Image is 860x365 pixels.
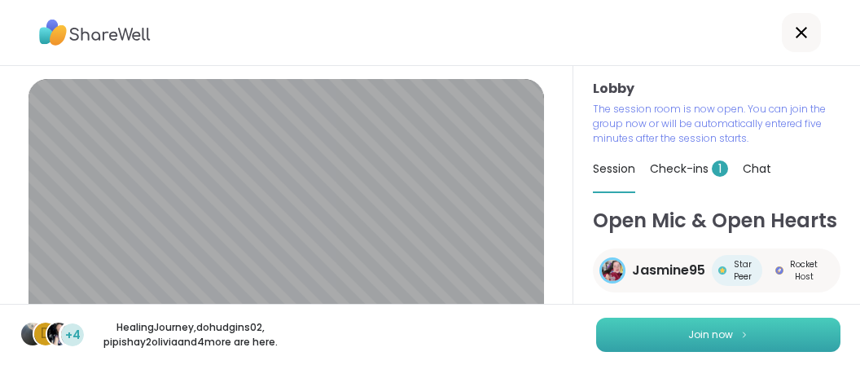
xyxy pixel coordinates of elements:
span: Star Peer [730,258,756,283]
img: Rocket Host [775,266,783,275]
span: Session [593,161,635,177]
span: Chat [743,161,771,177]
h1: Open Mic & Open Hearts [593,206,840,235]
a: Jasmine95Jasmine95Star PeerStar PeerRocket HostRocket Host [593,248,840,292]
span: d [41,323,50,345]
button: Join now [596,318,840,352]
p: HealingJourney , dohudgins02 , pipishay2olivia and 4 more are here. [99,320,282,350]
img: Jasmine95 [602,260,623,281]
span: Rocket Host [787,258,821,283]
span: Join now [688,328,733,342]
img: pipishay2olivia [47,323,70,345]
span: +4 [65,327,81,344]
span: 1 [712,161,728,177]
img: Star Peer [718,266,726,275]
img: ShareWell Logo [39,14,151,51]
span: Check-ins [650,161,728,177]
h3: Lobby [593,79,840,99]
span: Jasmine95 [632,261,705,280]
img: HealingJourney [21,323,44,345]
img: ShareWell Logomark [739,330,749,339]
p: The session room is now open. You can join the group now or will be automatically entered five mi... [593,102,827,146]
